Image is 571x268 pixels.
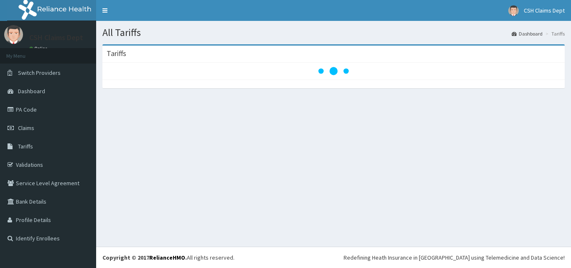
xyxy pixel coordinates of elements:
[4,25,23,44] img: User Image
[107,50,126,57] h3: Tariffs
[508,5,519,16] img: User Image
[102,254,187,261] strong: Copyright © 2017 .
[543,30,565,37] li: Tariffs
[512,30,543,37] a: Dashboard
[102,27,565,38] h1: All Tariffs
[149,254,185,261] a: RelianceHMO
[317,54,350,88] svg: audio-loading
[29,46,49,51] a: Online
[18,124,34,132] span: Claims
[524,7,565,14] span: CSH Claims Dept
[18,143,33,150] span: Tariffs
[29,34,83,41] p: CSH Claims Dept
[18,69,61,77] span: Switch Providers
[18,87,45,95] span: Dashboard
[96,247,571,268] footer: All rights reserved.
[344,253,565,262] div: Redefining Heath Insurance in [GEOGRAPHIC_DATA] using Telemedicine and Data Science!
